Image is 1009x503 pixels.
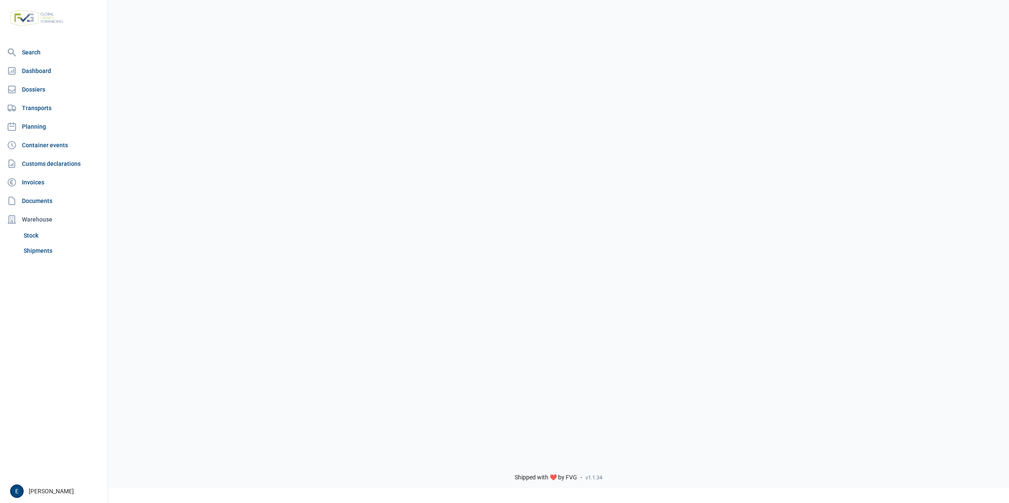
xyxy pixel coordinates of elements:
[515,474,577,481] span: Shipped with ❤️ by FVG
[7,6,67,30] img: FVG - Global freight forwarding
[586,474,602,481] span: v1.1.34
[3,137,104,154] a: Container events
[3,62,104,79] a: Dashboard
[3,211,104,228] div: Warehouse
[10,484,24,498] button: E
[3,118,104,135] a: Planning
[580,474,582,481] span: -
[10,484,103,498] div: [PERSON_NAME]
[3,44,104,61] a: Search
[3,81,104,98] a: Dossiers
[3,155,104,172] a: Customs declarations
[20,243,104,258] a: Shipments
[3,192,104,209] a: Documents
[20,228,104,243] a: Stock
[3,174,104,191] a: Invoices
[3,100,104,116] a: Transports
